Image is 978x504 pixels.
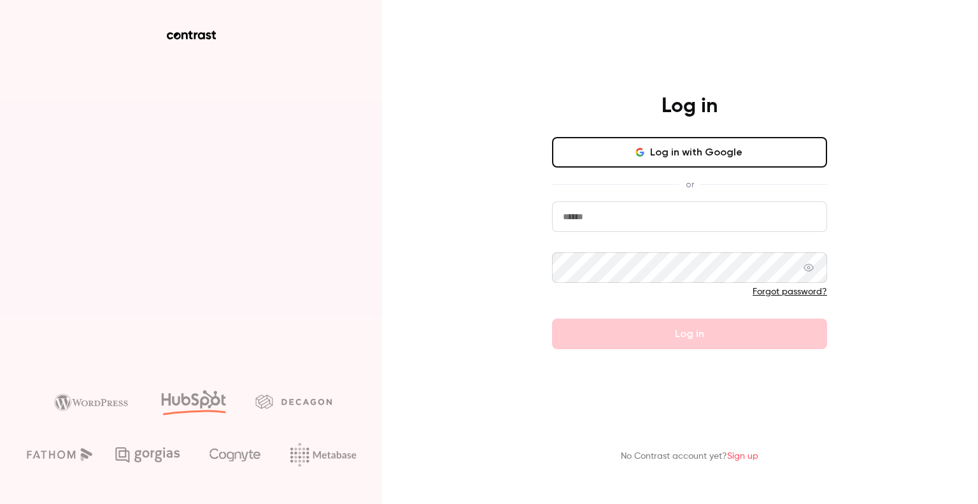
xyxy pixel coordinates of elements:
[662,94,718,119] h4: Log in
[255,394,332,408] img: decagon
[679,178,700,191] span: or
[621,450,758,463] p: No Contrast account yet?
[727,452,758,461] a: Sign up
[753,287,827,296] a: Forgot password?
[552,137,827,168] button: Log in with Google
